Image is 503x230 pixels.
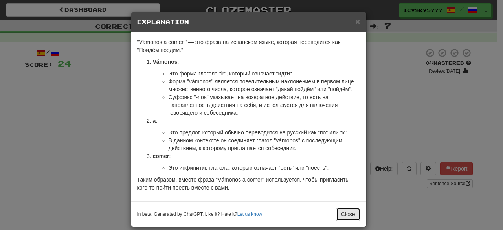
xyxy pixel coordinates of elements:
[137,38,360,54] p: "Vámonos a comer." — это фраза на испанском языке, которая переводится как "Пойдём поедим."
[237,212,262,217] a: Let us know
[153,152,360,160] p: :
[169,136,360,152] li: В данном контексте он соединяет глагол "vámonos" с последующим действием, к которому приглашается...
[153,117,360,125] p: :
[137,176,360,191] p: Таким образом, вместе фраза "Vámonos a comer" используется, чтобы пригласить кого-то пойти поесть...
[153,58,360,66] p: :
[169,77,360,93] li: Форма "vámonos" является повелительным наклонением в первом лице множественного числа, которое оз...
[153,118,156,124] strong: a
[153,59,178,65] strong: Vámonos
[336,208,360,221] button: Close
[153,153,169,159] strong: comer
[355,17,360,26] span: ×
[355,17,360,26] button: Close
[169,164,360,172] li: Это инфинитив глагола, который означает "есть" или "поесть".
[137,211,264,218] small: In beta. Generated by ChatGPT. Like it? Hate it? !
[169,93,360,117] li: Суффикс "-nos" указывает на возвратное действие, то есть на направленность действия на себя, и ис...
[169,70,360,77] li: Это форма глагола "ir", который означает "идти".
[137,18,360,26] h5: Explanation
[169,129,360,136] li: Это предлог, который обычно переводится на русский как "по" или "к".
